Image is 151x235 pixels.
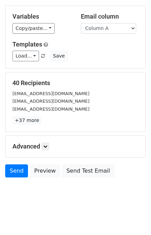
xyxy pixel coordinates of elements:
h5: 40 Recipients [12,79,139,87]
button: Save [50,51,68,61]
a: Send [5,164,28,177]
small: [EMAIL_ADDRESS][DOMAIN_NAME] [12,106,89,112]
a: Preview [30,164,60,177]
a: Copy/paste... [12,23,55,34]
small: [EMAIL_ADDRESS][DOMAIN_NAME] [12,91,89,96]
small: [EMAIL_ADDRESS][DOMAIN_NAME] [12,99,89,104]
a: Templates [12,41,42,48]
h5: Email column [81,13,139,20]
a: Load... [12,51,39,61]
iframe: Chat Widget [116,202,151,235]
h5: Advanced [12,143,139,150]
h5: Variables [12,13,70,20]
a: +37 more [12,116,41,125]
a: Send Test Email [62,164,114,177]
